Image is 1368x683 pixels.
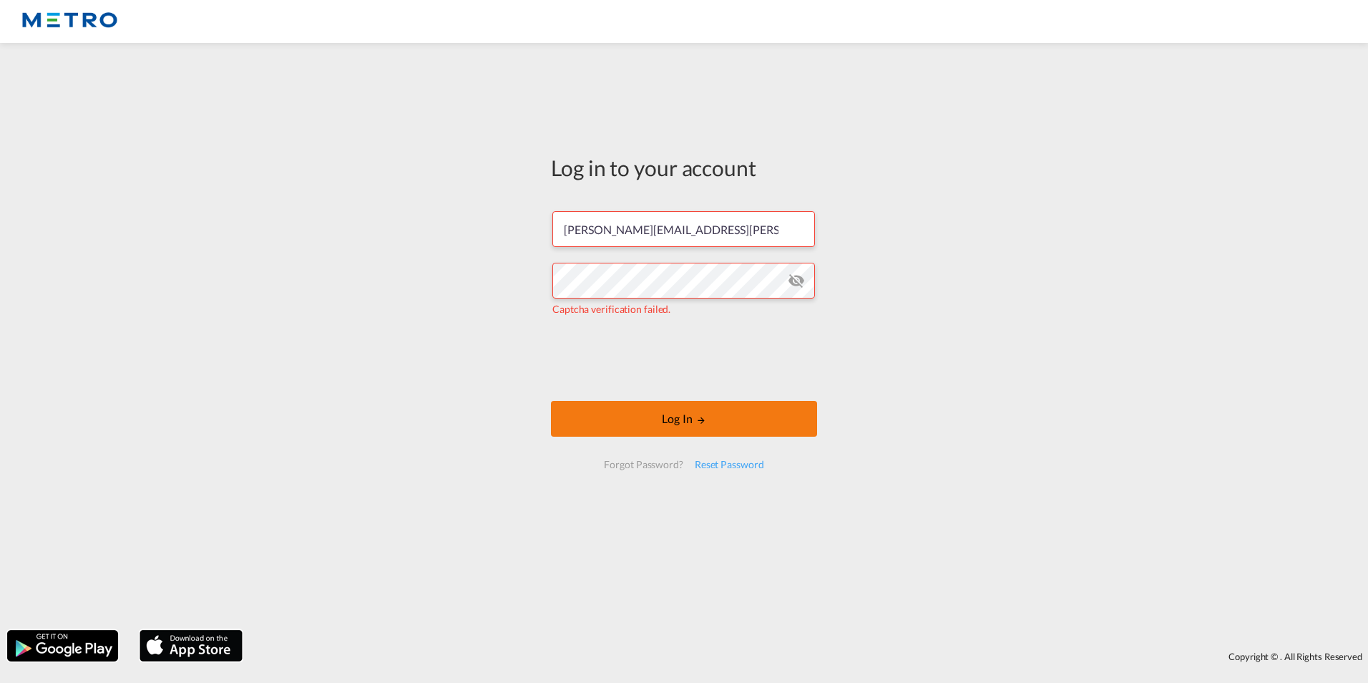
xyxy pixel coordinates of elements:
[551,401,817,437] button: LOGIN
[689,452,770,478] div: Reset Password
[250,644,1368,669] div: Copyright © . All Rights Reserved
[788,272,805,289] md-icon: icon-eye-off
[21,6,118,38] img: 25181f208a6c11efa6aa1bf80d4cef53.png
[552,211,815,247] input: Enter email/phone number
[598,452,688,478] div: Forgot Password?
[551,152,817,183] div: Log in to your account
[138,629,244,663] img: apple.png
[552,303,670,315] span: Captcha verification failed.
[575,331,793,387] iframe: reCAPTCHA
[6,629,119,663] img: google.png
